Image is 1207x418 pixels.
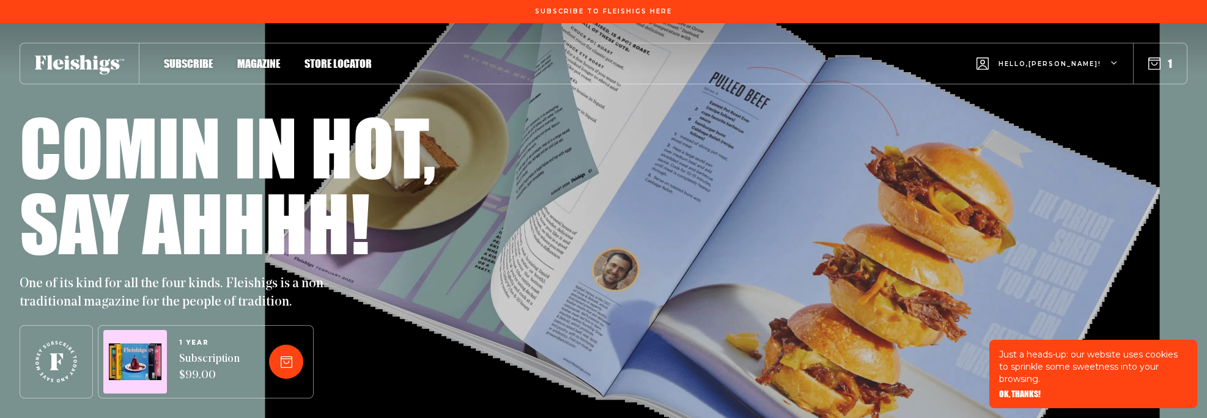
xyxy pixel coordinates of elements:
a: Subscribe [164,55,213,71]
a: Magazine [237,55,280,71]
h1: Comin in hot, [20,109,436,185]
a: Store locator [305,55,372,71]
span: Hello, [PERSON_NAME] ! [998,59,1101,88]
span: Magazine [237,57,280,70]
span: Subscribe To Fleishigs Here [535,8,672,15]
button: 1 [1148,57,1172,70]
span: 1 YEAR [179,339,240,346]
span: Store locator [305,57,372,70]
button: Hello,[PERSON_NAME]! [976,40,1118,88]
button: OK, THANKS! [999,390,1041,398]
a: 1 YEARSubscription $99.00 [179,339,240,384]
span: Subscription $99.00 [179,351,240,384]
p: One of its kind for all the four kinds. Fleishigs is a non-traditional magazine for the people of... [20,275,338,312]
a: Subscribe To Fleishigs Here [533,8,674,14]
p: Just a heads-up: our website uses cookies to sprinkle some sweetness into your browsing. [999,348,1187,385]
h1: Say ahhhh! [20,185,370,260]
img: Magazines image [109,343,161,381]
span: Subscribe [164,57,213,70]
